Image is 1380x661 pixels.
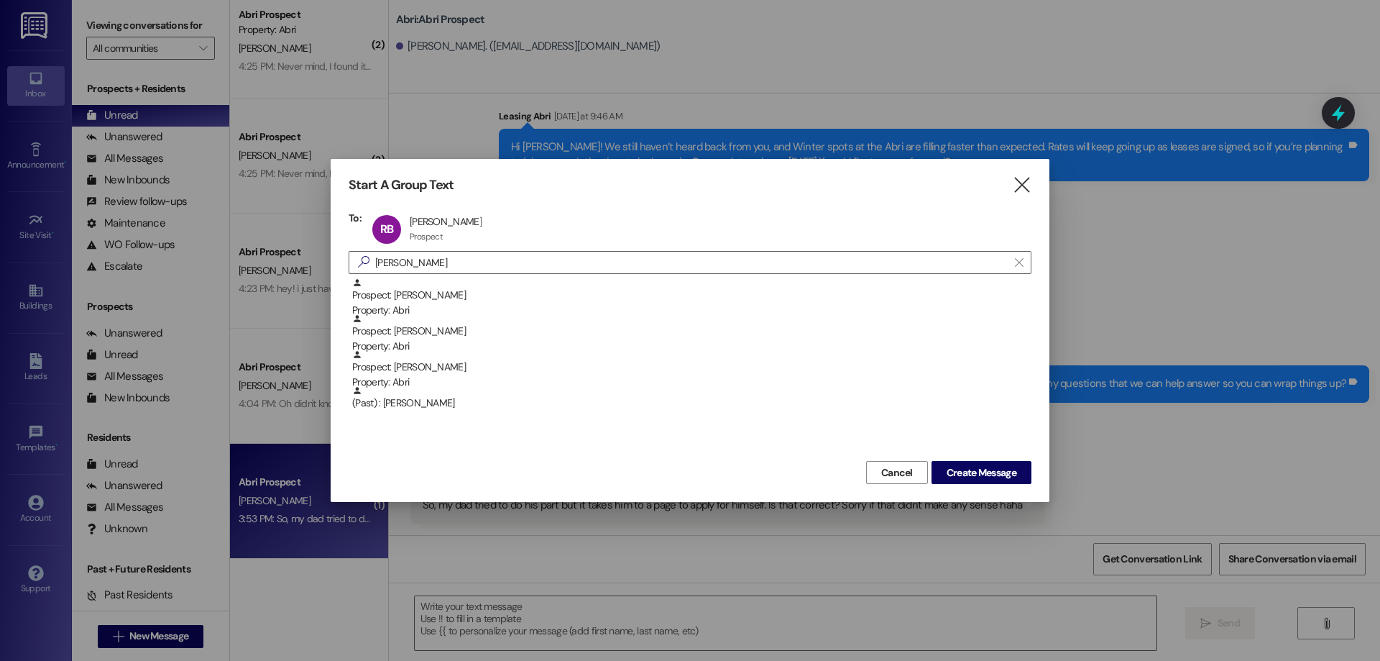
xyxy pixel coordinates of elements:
div: Prospect: [PERSON_NAME]Property: Abri [349,350,1031,386]
div: Prospect: [PERSON_NAME] [352,278,1031,319]
div: (Past) : [PERSON_NAME] [352,386,1031,411]
span: Cancel [881,465,913,480]
div: Property: Abri [352,303,1031,318]
div: Property: Abri [352,339,1031,354]
div: Prospect: [PERSON_NAME]Property: Abri [349,278,1031,314]
h3: To: [349,211,362,224]
button: Clear text [1008,252,1031,273]
i:  [1012,178,1031,193]
h3: Start A Group Text [349,177,454,193]
button: Create Message [931,461,1031,484]
span: Create Message [947,465,1016,480]
div: Property: Abri [352,375,1031,390]
input: Search for any contact or apartment [375,252,1008,273]
div: Prospect: [PERSON_NAME] [352,314,1031,355]
i:  [352,255,375,270]
div: (Past) : [PERSON_NAME] [349,386,1031,421]
div: [PERSON_NAME] [410,215,482,228]
div: Prospect: [PERSON_NAME]Property: Abri [349,314,1031,350]
i:  [1015,257,1023,268]
div: Prospect: [PERSON_NAME] [352,350,1031,391]
button: Cancel [866,461,928,484]
div: Prospect [410,231,443,242]
span: RB [380,222,393,237]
